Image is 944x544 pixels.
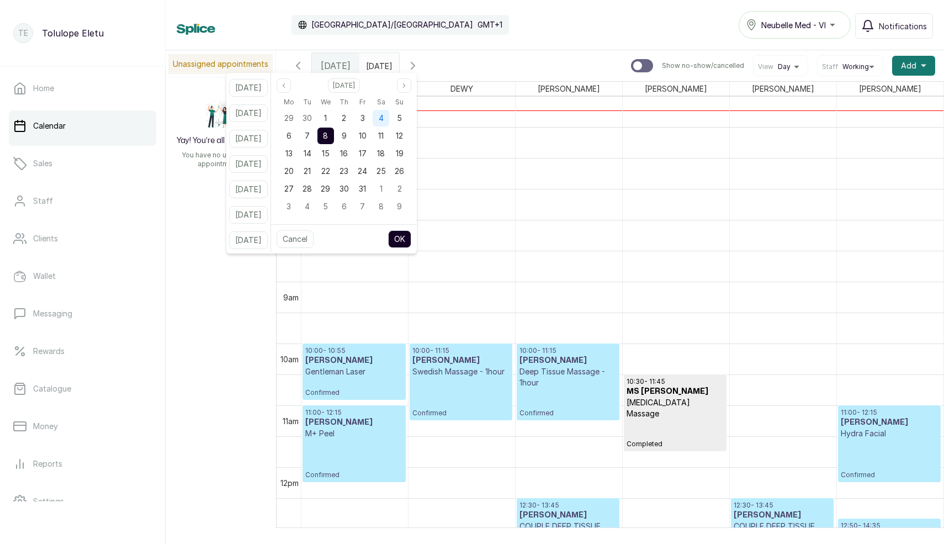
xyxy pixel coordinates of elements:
p: 12:30 - 13:45 [519,501,617,510]
span: 15 [322,149,330,158]
span: 5 [323,202,328,211]
div: 08 Nov 2025 [372,198,390,215]
div: 27 Oct 2025 [279,180,298,198]
a: Wallet [9,261,156,292]
div: 12 Oct 2025 [390,127,409,145]
div: 26 Oct 2025 [390,162,409,180]
span: [PERSON_NAME] [643,82,709,96]
p: Hydra Facial [841,428,938,439]
p: Confirmed [841,439,938,479]
div: 04 Oct 2025 [372,109,390,127]
span: 10 [359,131,367,140]
span: 29 [284,113,294,123]
p: COUPLE DEEP TISSUE MASSAGE [1HR] [519,521,617,543]
div: Tuesday [298,95,316,109]
span: 27 [284,184,294,193]
span: Working [842,62,869,71]
span: Day [778,62,791,71]
button: [DATE] [229,181,268,198]
div: 14 Oct 2025 [298,145,316,162]
div: 02 Oct 2025 [335,109,353,127]
div: 15 Oct 2025 [316,145,335,162]
h3: [PERSON_NAME] [305,417,403,428]
span: 30 [303,113,312,123]
p: 10:00 - 11:15 [519,346,617,355]
a: Sales [9,148,156,179]
div: 21 Oct 2025 [298,162,316,180]
button: Next month [397,78,411,93]
div: 01 Nov 2025 [372,180,390,198]
span: 2 [397,184,402,193]
p: Confirmed [412,377,510,418]
p: Catalogue [33,383,71,394]
p: Calendar [33,120,66,131]
div: 18 Oct 2025 [372,145,390,162]
div: 09 Nov 2025 [390,198,409,215]
button: [DATE] [229,155,268,173]
p: COUPLE DEEP TISSUE MASSAGE [1HR] [734,521,831,543]
span: 26 [395,166,404,176]
span: 29 [321,184,330,193]
div: 10 Oct 2025 [353,127,372,145]
span: 8 [379,202,384,211]
a: Clients [9,223,156,254]
span: 31 [359,184,366,193]
p: Clients [33,233,58,244]
div: 25 Oct 2025 [372,162,390,180]
div: 08 Oct 2025 [316,127,335,145]
p: TE [18,28,28,39]
span: 21 [304,166,311,176]
h3: MS [PERSON_NAME] [627,386,724,397]
button: [DATE] [229,231,268,249]
h2: Yay! You’re all caught up! [177,135,266,146]
a: Staff [9,186,156,216]
p: Rewards [33,346,65,357]
button: Neubelle Med - VI [739,11,851,39]
h3: [PERSON_NAME] [734,510,831,521]
div: 04 Nov 2025 [298,198,316,215]
p: 10:00 - 10:55 [305,346,403,355]
p: You have no unassigned appointments. [172,151,269,168]
span: 4 [379,113,384,123]
p: Sales [33,158,52,169]
span: 9 [342,131,347,140]
div: 9am [281,292,301,303]
a: Home [9,73,156,104]
div: Friday [353,95,372,109]
div: Sunday [390,95,409,109]
p: 12:50 - 14:35 [841,521,938,530]
p: 10:00 - 11:15 [412,346,510,355]
span: 6 [287,131,291,140]
button: ViewDay [758,62,803,71]
button: [DATE] [229,206,268,224]
svg: page next [401,82,407,89]
span: Staff [822,62,838,71]
span: 1 [380,184,383,193]
span: 16 [340,149,348,158]
div: Wednesday [316,95,335,109]
span: Fr [359,96,365,109]
span: 6 [342,202,347,211]
span: 5 [397,113,402,123]
span: Th [340,96,348,109]
button: [DATE] [229,79,268,97]
span: 18 [377,149,385,158]
p: Home [33,83,54,94]
span: Su [395,96,404,109]
span: Add [901,60,916,71]
span: 2 [342,113,346,123]
button: [DATE] [229,104,268,122]
p: Unassigned appointments [168,54,273,74]
div: 19 Oct 2025 [390,145,409,162]
button: StaffWorking [822,62,878,71]
span: 3 [287,202,291,211]
span: 13 [285,149,293,158]
p: Confirmed [305,377,403,397]
div: 07 Nov 2025 [353,198,372,215]
a: Messaging [9,298,156,329]
div: 06 Oct 2025 [279,127,298,145]
span: 7 [305,131,310,140]
svg: page previous [280,82,287,89]
span: 24 [358,166,367,176]
p: Reports [33,458,62,469]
